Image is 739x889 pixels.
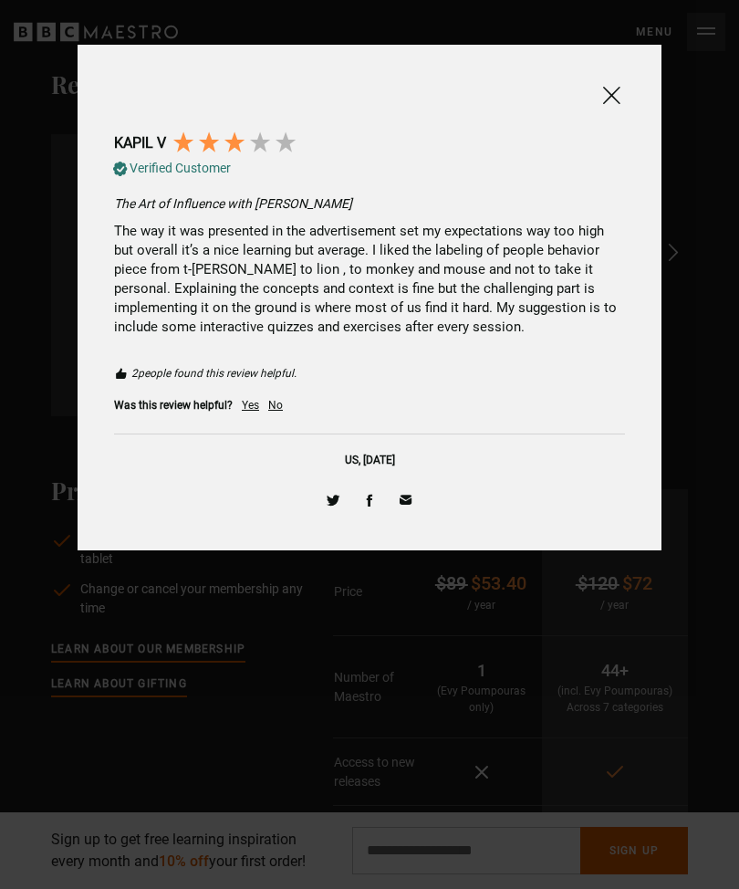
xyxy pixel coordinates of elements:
[114,398,233,413] div: Was this review helpful?
[114,196,352,211] span: The Art of Influence with [PERSON_NAME]
[131,367,297,380] span: people found this review helpful.
[114,222,625,337] div: The way it was presented in the advertisement set my expectations way too high but overall it’s a...
[268,398,283,413] div: No
[600,84,622,107] span: Close
[242,398,259,413] div: Yes
[242,398,259,413] div: Yes, this review was helpful
[114,133,166,153] div: KAPIL V
[325,492,341,508] span: Share on Twitter
[130,160,231,178] div: Verified Customer
[114,453,625,468] div: US, [DATE]
[361,492,378,508] span: Share on Facebook
[131,367,138,380] span: 2
[392,486,420,513] a: Share via Email
[171,130,298,155] div: 3 Stars
[268,398,283,413] div: No, this review was not helpful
